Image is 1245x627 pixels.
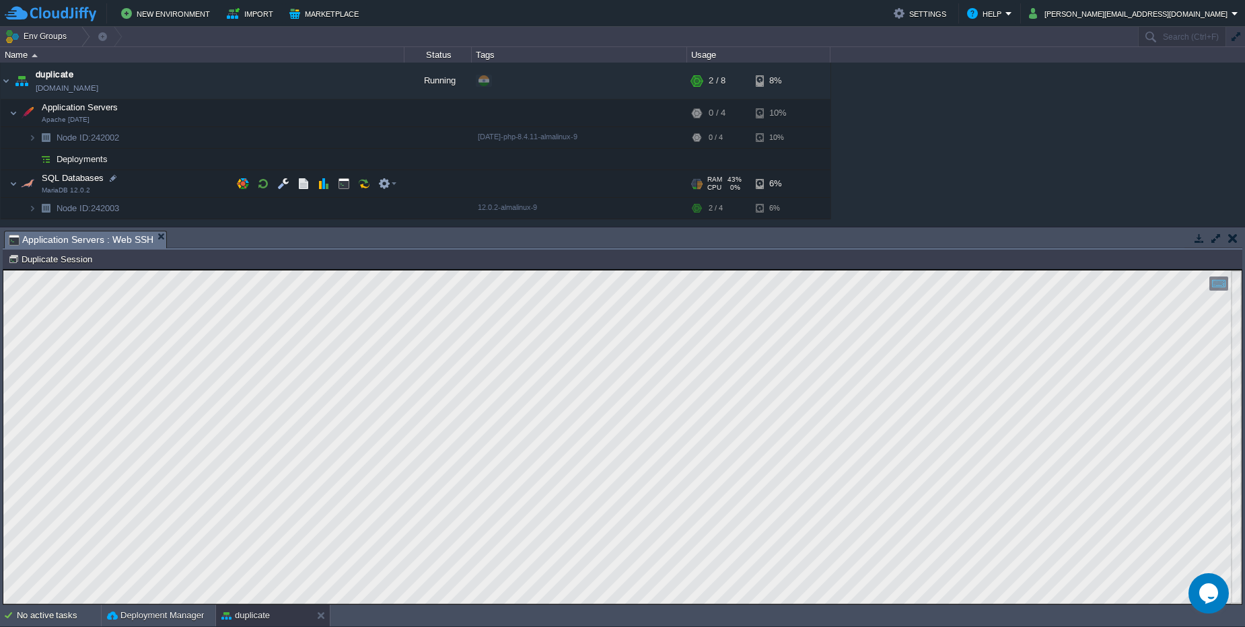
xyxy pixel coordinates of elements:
img: AMDAwAAAACH5BAEAAAAALAAAAAABAAEAAAICRAEAOw== [36,198,55,219]
div: 8% [756,63,799,99]
a: Application ServersApache [DATE] [40,102,120,112]
iframe: chat widget [1188,573,1232,614]
div: 6% [756,198,799,219]
button: Import [227,5,277,22]
span: Apache [DATE] [42,116,90,124]
button: New Environment [121,5,214,22]
div: 6% [756,170,799,197]
a: [DOMAIN_NAME] [36,81,98,95]
a: SQL DatabasesMariaDB 12.0.2 [40,173,106,183]
button: Settings [894,5,950,22]
span: Node ID: [57,133,91,143]
span: Node ID: [57,203,91,213]
img: AMDAwAAAACH5BAEAAAAALAAAAAABAAEAAAICRAEAOw== [36,149,55,170]
div: 0 / 4 [709,100,725,126]
button: Deployment Manager [107,609,204,622]
span: 242002 [55,132,121,143]
img: CloudJiffy [5,5,96,22]
a: Node ID:242003 [55,202,121,214]
div: Name [1,47,404,63]
img: AMDAwAAAACH5BAEAAAAALAAAAAABAAEAAAICRAEAOw== [28,127,36,148]
span: Application Servers [40,102,120,113]
a: duplicate [36,68,73,81]
div: Usage [688,47,830,63]
img: AMDAwAAAACH5BAEAAAAALAAAAAABAAEAAAICRAEAOw== [18,170,37,197]
button: Env Groups [5,27,71,46]
img: AMDAwAAAACH5BAEAAAAALAAAAAABAAEAAAICRAEAOw== [32,54,38,57]
span: 0% [727,184,740,192]
div: Running [404,63,472,99]
span: [DATE]-php-8.4.11-almalinux-9 [478,133,577,141]
span: 242003 [55,202,121,214]
span: 12.0.2-almalinux-9 [478,203,537,211]
div: 10% [756,100,799,126]
button: Marketplace [289,5,363,22]
img: AMDAwAAAACH5BAEAAAAALAAAAAABAAEAAAICRAEAOw== [9,100,17,126]
div: 2 / 4 [709,198,723,219]
a: Node ID:242002 [55,132,121,143]
a: Deployments [55,153,110,165]
span: Application Servers : Web SSH [9,231,153,248]
div: Tags [472,47,686,63]
span: MariaDB 12.0.2 [42,186,90,194]
div: 0 / 4 [709,127,723,148]
img: AMDAwAAAACH5BAEAAAAALAAAAAABAAEAAAICRAEAOw== [12,63,31,99]
span: RAM [707,176,722,184]
span: SQL Databases [40,172,106,184]
img: AMDAwAAAACH5BAEAAAAALAAAAAABAAEAAAICRAEAOw== [9,170,17,197]
div: No active tasks [17,605,101,626]
button: duplicate [221,609,270,622]
img: AMDAwAAAACH5BAEAAAAALAAAAAABAAEAAAICRAEAOw== [1,63,11,99]
div: 2 / 8 [709,63,725,99]
img: AMDAwAAAACH5BAEAAAAALAAAAAABAAEAAAICRAEAOw== [28,149,36,170]
span: 43% [727,176,742,184]
div: Status [405,47,471,63]
img: AMDAwAAAACH5BAEAAAAALAAAAAABAAEAAAICRAEAOw== [28,198,36,219]
img: AMDAwAAAACH5BAEAAAAALAAAAAABAAEAAAICRAEAOw== [18,100,37,126]
img: AMDAwAAAACH5BAEAAAAALAAAAAABAAEAAAICRAEAOw== [36,127,55,148]
span: CPU [707,184,721,192]
div: 10% [756,127,799,148]
button: [PERSON_NAME][EMAIL_ADDRESS][DOMAIN_NAME] [1029,5,1232,22]
button: Help [967,5,1005,22]
button: Duplicate Session [8,253,96,265]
